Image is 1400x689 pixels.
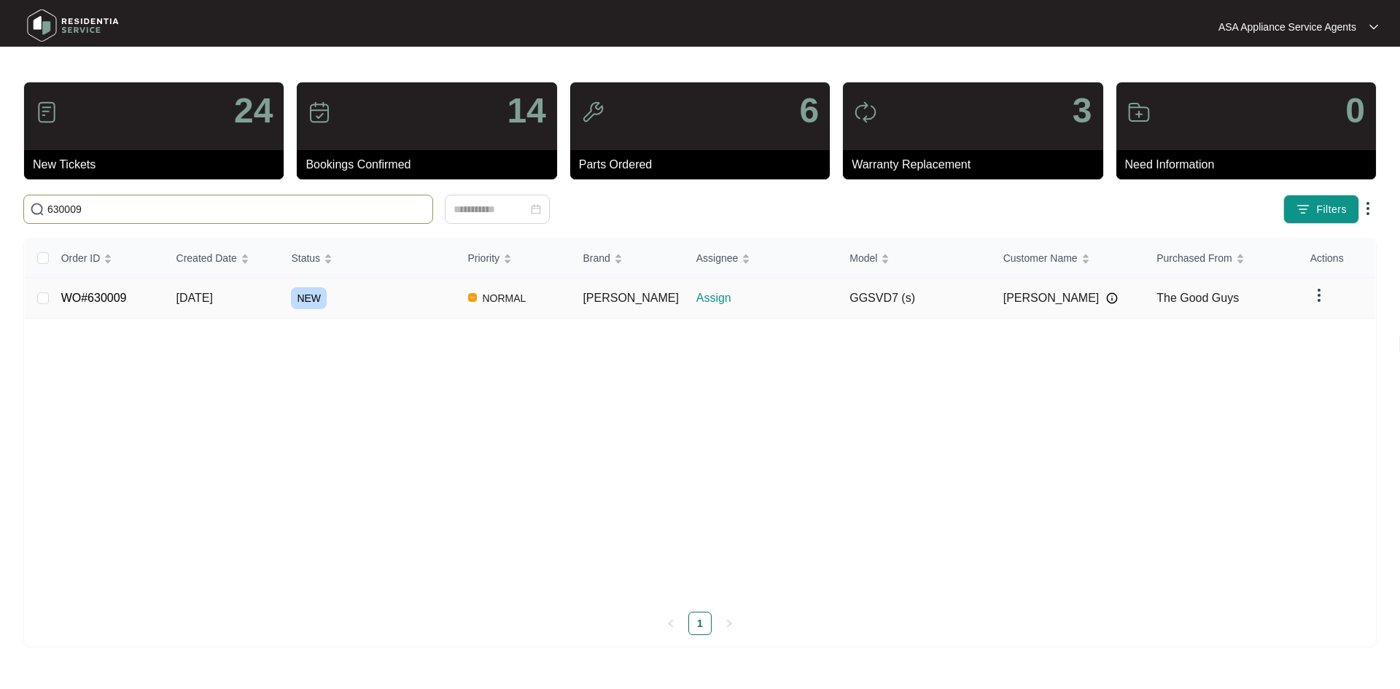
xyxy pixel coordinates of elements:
[1003,250,1078,266] span: Customer Name
[234,93,273,128] p: 24
[1296,202,1310,217] img: filter icon
[854,101,877,124] img: icon
[1359,200,1377,217] img: dropdown arrow
[165,239,280,278] th: Created Date
[1156,250,1232,266] span: Purchased From
[47,201,427,217] input: Search by Order Id, Assignee Name, Customer Name, Brand and Model
[291,287,327,309] span: NEW
[689,612,711,634] a: 1
[583,250,610,266] span: Brand
[61,292,127,304] a: WO#630009
[666,619,675,628] span: left
[581,101,604,124] img: icon
[1283,195,1359,224] button: filter iconFilters
[33,156,284,174] p: New Tickets
[852,156,1102,174] p: Warranty Replacement
[688,612,712,635] li: 1
[279,239,456,278] th: Status
[1345,93,1365,128] p: 0
[30,202,44,217] img: search-icon
[1106,292,1118,304] img: Info icon
[1073,93,1092,128] p: 3
[571,239,684,278] th: Brand
[992,239,1146,278] th: Customer Name
[1310,287,1328,304] img: dropdown arrow
[1003,289,1100,307] span: [PERSON_NAME]
[1127,101,1151,124] img: icon
[468,293,477,302] img: Vercel Logo
[725,619,734,628] span: right
[799,93,819,128] p: 6
[1125,156,1376,174] p: Need Information
[507,93,545,128] p: 14
[1145,239,1299,278] th: Purchased From
[1299,239,1375,278] th: Actions
[61,250,101,266] span: Order ID
[838,278,992,319] td: GGSVD7 (s)
[579,156,830,174] p: Parts Ordered
[717,612,741,635] li: Next Page
[35,101,58,124] img: icon
[659,612,682,635] li: Previous Page
[308,101,331,124] img: icon
[838,239,992,278] th: Model
[456,239,572,278] th: Priority
[468,250,500,266] span: Priority
[1316,202,1347,217] span: Filters
[176,292,213,304] span: [DATE]
[696,250,739,266] span: Assignee
[1218,20,1356,34] p: ASA Appliance Service Agents
[659,612,682,635] button: left
[477,289,532,307] span: NORMAL
[291,250,320,266] span: Status
[50,239,165,278] th: Order ID
[176,250,237,266] span: Created Date
[1156,292,1239,304] span: The Good Guys
[306,156,556,174] p: Bookings Confirmed
[717,612,741,635] button: right
[849,250,877,266] span: Model
[22,4,124,47] img: residentia service logo
[583,292,679,304] span: [PERSON_NAME]
[696,289,839,307] p: Assign
[685,239,839,278] th: Assignee
[1369,23,1378,31] img: dropdown arrow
